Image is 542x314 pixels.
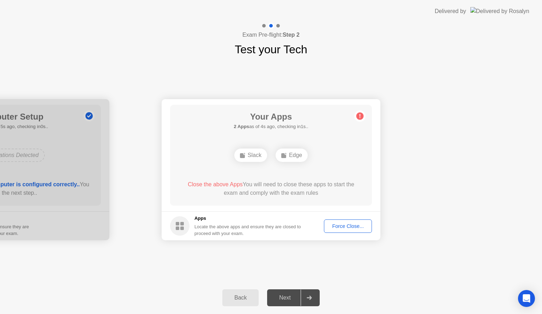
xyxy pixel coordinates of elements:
[188,181,243,187] span: Close the above Apps
[324,219,372,233] button: Force Close...
[518,290,535,307] div: Open Intercom Messenger
[470,7,529,15] img: Delivered by Rosalyn
[283,32,300,38] b: Step 2
[234,110,308,123] h1: Your Apps
[326,223,369,229] div: Force Close...
[269,295,301,301] div: Next
[267,289,320,306] button: Next
[222,289,259,306] button: Back
[242,31,300,39] h4: Exam Pre-flight:
[234,124,249,129] b: 2 Apps
[180,180,362,197] div: You will need to close these apps to start the exam and comply with the exam rules
[235,41,307,58] h1: Test your Tech
[234,149,267,162] div: Slack
[194,223,301,237] div: Locate the above apps and ensure they are closed to proceed with your exam.
[224,295,257,301] div: Back
[194,215,301,222] h5: Apps
[435,7,466,16] div: Delivered by
[276,149,308,162] div: Edge
[234,123,308,130] h5: as of 4s ago, checking in1s..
